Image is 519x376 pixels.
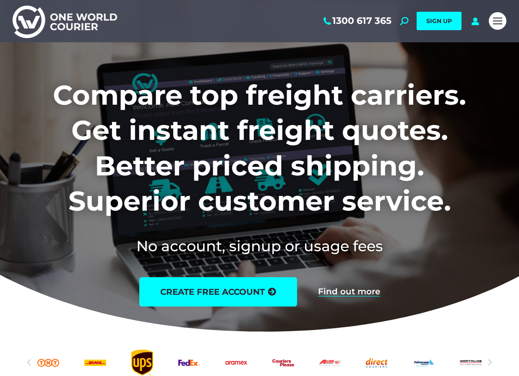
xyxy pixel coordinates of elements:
h1: Compare top freight carriers. Get instant freight quotes. Better priced shipping. Superior custom... [13,77,506,219]
a: Mobile menu icon [489,12,506,30]
h2: No account, signup or usage fees [13,236,506,256]
img: One World Courier [13,4,117,38]
a: 1300 617 365 [322,15,391,26]
a: SIGN UP [417,12,462,30]
a: Find out more [318,287,380,296]
a: create free account [139,277,297,306]
span: SIGN UP [426,17,452,25]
